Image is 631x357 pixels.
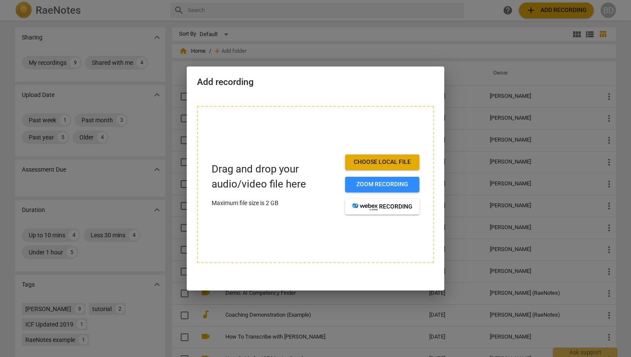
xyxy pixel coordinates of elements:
[212,199,338,208] p: Maximum file size is 2 GB
[352,158,413,166] span: Choose local file
[197,77,434,88] h2: Add recording
[345,154,419,170] button: Choose local file
[345,177,419,192] button: Zoom recording
[212,162,338,192] p: Drag and drop your audio/video file here
[345,199,419,215] button: recording
[352,203,413,211] span: recording
[352,180,413,189] span: Zoom recording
